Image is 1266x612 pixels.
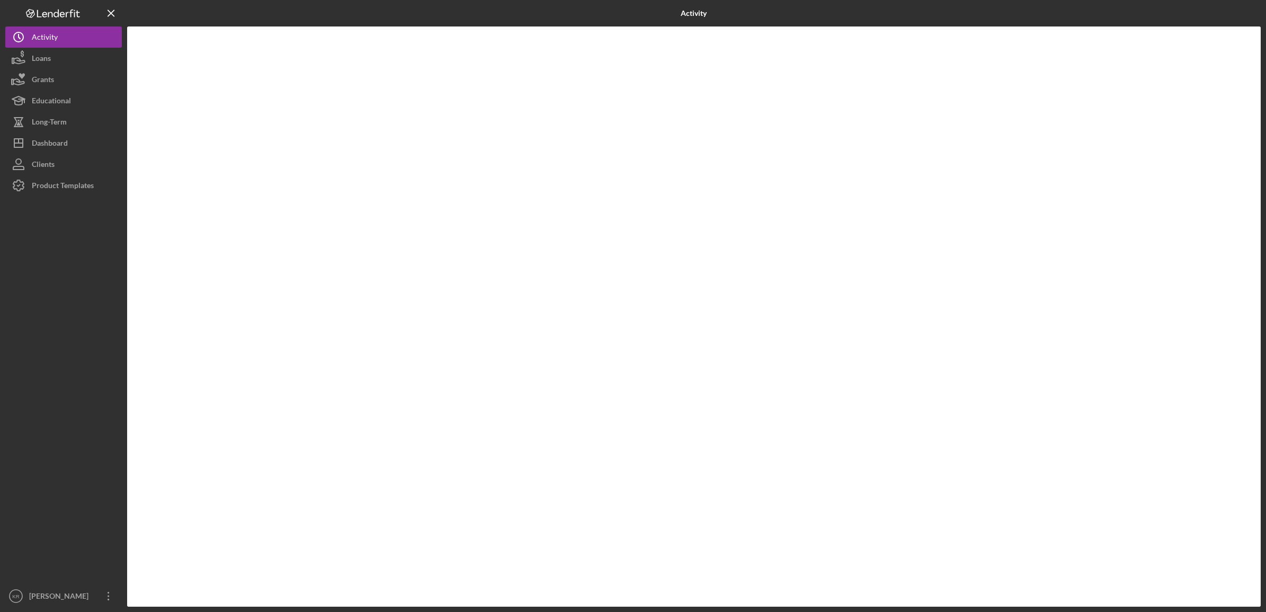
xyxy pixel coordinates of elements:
[5,132,122,154] button: Dashboard
[32,175,94,199] div: Product Templates
[5,175,122,196] button: Product Templates
[5,154,122,175] button: Clients
[5,90,122,111] button: Educational
[32,48,51,72] div: Loans
[12,593,19,599] text: KR
[5,26,122,48] button: Activity
[681,9,707,17] b: Activity
[32,26,58,50] div: Activity
[5,69,122,90] button: Grants
[32,69,54,93] div: Grants
[32,132,68,156] div: Dashboard
[5,48,122,69] button: Loans
[5,586,122,607] button: KR[PERSON_NAME]
[26,586,95,609] div: [PERSON_NAME]
[32,90,71,114] div: Educational
[5,111,122,132] button: Long-Term
[32,154,55,178] div: Clients
[32,111,67,135] div: Long-Term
